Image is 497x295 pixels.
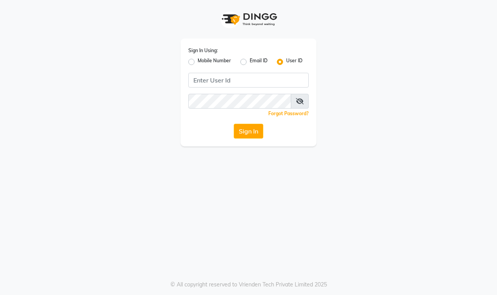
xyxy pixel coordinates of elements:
[198,57,231,67] label: Mobile Number
[286,57,302,67] label: User ID
[250,57,268,67] label: Email ID
[217,8,280,31] img: logo1.svg
[188,73,309,88] input: Username
[188,47,218,54] label: Sign In Using:
[234,124,263,139] button: Sign In
[268,111,309,116] a: Forgot Password?
[188,94,291,109] input: Username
